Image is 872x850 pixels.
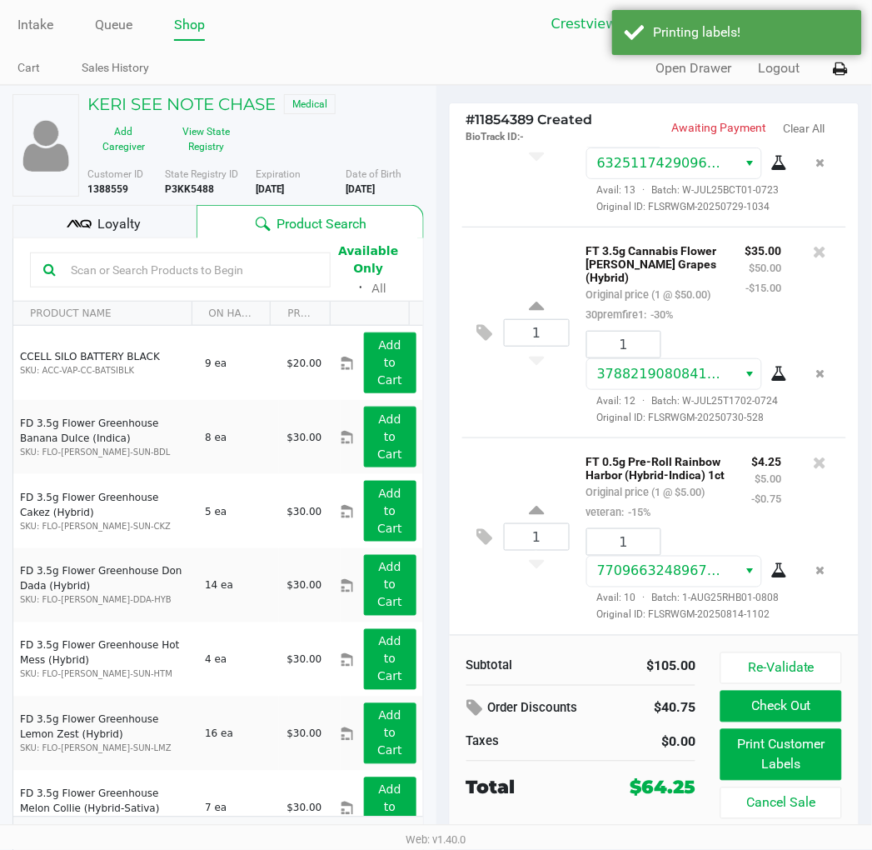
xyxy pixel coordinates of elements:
p: FT 0.5g Pre-Roll Rainbow Harbor (Hybrid-Indica) 1ct [586,451,727,482]
th: ON HAND [192,302,271,326]
button: Add Caregiver [87,118,160,160]
span: $30.00 [287,580,321,592]
h5: KERI SEE NOTE CHASE [87,94,276,114]
app-button-loader: Add to Cart [377,561,402,609]
button: Remove the package from the orderLine [810,147,832,178]
p: SKU: FLO-[PERSON_NAME]-DDA-HYB [20,594,191,607]
div: $64.25 [630,774,695,802]
app-button-loader: Add to Cart [377,635,402,683]
div: $0.00 [594,732,696,752]
span: Avail: 10 Batch: 1-AUG25RHB01-0808 [586,592,780,604]
span: Original ID: FLSRWGM-20250729-1034 [586,199,782,214]
span: Expiration [256,168,301,180]
td: 4 ea [197,622,279,697]
button: View State Registry [160,118,243,160]
span: Original ID: FLSRWGM-20250814-1102 [586,607,782,622]
b: P3KK5488 [165,183,214,195]
span: ᛫ [351,280,372,296]
td: FD 3.5g Flower Greenhouse Lemon Zest (Hybrid) [13,697,197,771]
span: 6325117429096872 [597,155,733,171]
button: Check Out [720,691,841,722]
app-button-loader: Add to Cart [377,338,402,387]
span: State Registry ID [165,168,238,180]
p: SKU: FLO-[PERSON_NAME]-SUN-BDL [20,446,191,458]
p: FT 3.5g Cannabis Flower [PERSON_NAME] Grapes (Hybrid) [586,240,720,284]
p: SKU: FLO-[PERSON_NAME]-SUN-HTM [20,668,191,681]
button: Cancel Sale [720,787,841,819]
span: $30.00 [287,728,321,740]
small: -$0.75 [752,492,782,505]
a: Shop [174,13,205,37]
span: $30.00 [287,654,321,666]
td: 5 ea [197,474,279,548]
span: Original ID: FLSRWGM-20250730-528 [586,410,782,425]
button: Logout [759,58,800,78]
span: Web: v1.40.0 [406,834,466,847]
button: Add to Cart [364,332,416,393]
span: Medical [284,94,336,114]
b: 1388559 [87,183,128,195]
button: Select [724,9,748,39]
button: Add to Cart [364,407,416,467]
td: 14 ea [197,548,279,622]
div: Data table [13,302,423,817]
span: $30.00 [287,506,321,517]
small: Original price (1 @ $50.00) [586,288,711,301]
td: FD 3.5g Flower Greenhouse Hot Mess (Hybrid) [13,622,197,697]
span: 11854389 Created [466,112,593,127]
td: FD 3.5g Flower Greenhouse Don Dada (Hybrid) [13,548,197,622]
span: Customer ID [87,168,143,180]
div: Total [466,774,603,802]
app-button-loader: Add to Cart [377,783,402,832]
button: Add to Cart [364,555,416,616]
span: -15% [625,506,651,518]
a: Queue [95,13,132,37]
button: Re-Validate [720,652,841,684]
span: 7709663248967325 [597,563,733,579]
input: Scan or Search Products to Begin [64,257,317,282]
span: Avail: 12 Batch: W-JUL25T1702-0724 [586,395,779,407]
button: All [372,280,386,297]
span: $20.00 [287,357,321,369]
small: $5.00 [755,472,782,485]
p: Awaiting Payment [654,119,767,137]
button: Select [737,148,761,178]
span: $30.00 [287,432,321,443]
td: 8 ea [197,400,279,474]
span: Date of Birth [346,168,401,180]
button: Add to Cart [364,703,416,764]
th: PRICE [270,302,329,326]
b: [DATE] [256,183,285,195]
button: Remove the package from the orderLine [810,556,832,587]
span: Product Search [277,214,367,234]
button: Add to Cart [364,629,416,690]
small: Original price (1 @ $5.00) [586,486,705,498]
span: -30% [647,308,674,321]
b: [DATE] [346,183,375,195]
button: Clear All [784,120,825,137]
td: 9 ea [197,326,279,400]
app-button-loader: Add to Cart [377,709,402,757]
button: Remove the package from the orderLine [810,358,832,389]
div: Order Discounts [466,694,611,724]
td: 16 ea [197,697,279,771]
button: Add to Cart [364,777,416,838]
button: Select [737,359,761,389]
span: # [466,112,476,127]
p: $4.25 [752,451,782,468]
span: BioTrack ID: [466,131,521,142]
span: · [636,592,652,604]
div: Taxes [466,732,569,752]
p: SKU: FLO-[PERSON_NAME]-SUN-LMZ [20,742,191,755]
p: $35.00 [745,240,782,257]
button: Add to Cart [364,481,416,542]
small: -$15.00 [746,282,782,294]
small: $50.00 [750,262,782,274]
a: Sales History [82,57,149,78]
span: · [636,184,652,196]
td: 7 ea [197,771,279,845]
button: Open Drawer [656,58,732,78]
p: SKU: ACC-VAP-CC-BATSIBLK [20,364,191,377]
span: - [521,131,525,142]
small: veteran: [586,506,651,518]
